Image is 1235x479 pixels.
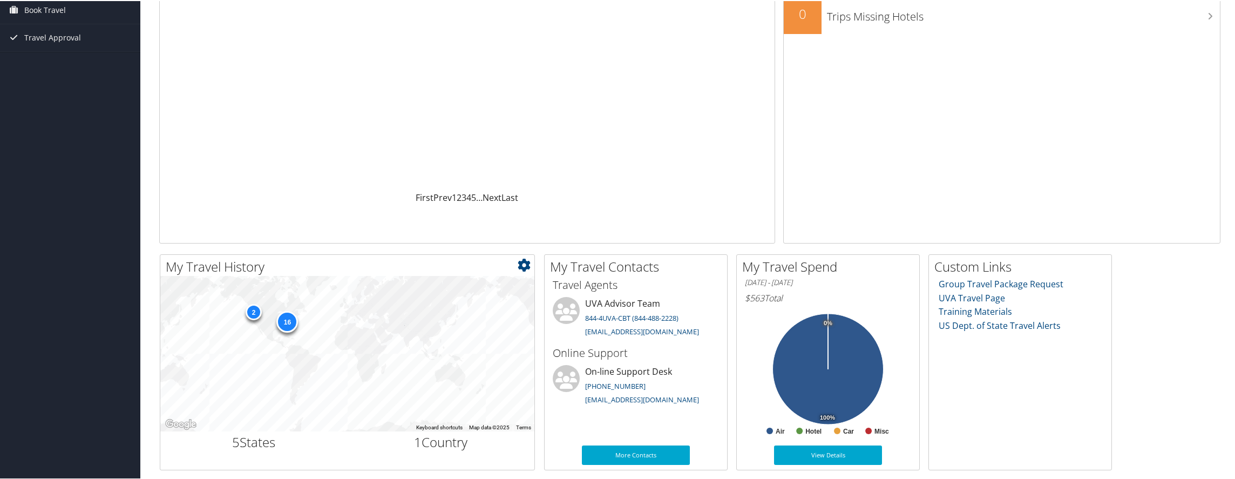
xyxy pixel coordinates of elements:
text: Hotel [805,427,822,434]
div: 2 [246,303,262,319]
tspan: 0% [824,319,832,326]
a: Prev [433,191,452,203]
h2: Country [356,432,527,450]
h6: [DATE] - [DATE] [745,276,911,287]
a: Last [501,191,518,203]
a: 5 [471,191,476,203]
span: Map data ©2025 [469,423,510,429]
a: US Dept. of State Travel Alerts [939,319,1061,330]
a: [EMAIL_ADDRESS][DOMAIN_NAME] [585,394,699,403]
h3: Online Support [553,345,719,360]
a: View Details [774,444,882,464]
a: Terms (opens in new tab) [516,423,531,429]
h3: Travel Agents [553,276,719,292]
a: Open this area in Google Maps (opens a new window) [163,416,199,430]
h2: My Travel Contacts [550,257,727,275]
span: … [476,191,483,203]
li: UVA Advisor Team [547,296,724,340]
a: [PHONE_NUMBER] [585,380,646,390]
a: 1 [452,191,457,203]
a: Training Materials [939,305,1012,316]
img: Google [163,416,199,430]
tspan: 100% [820,414,835,420]
a: First [416,191,433,203]
a: 4 [466,191,471,203]
h3: Trips Missing Hotels [827,3,1220,23]
span: 1 [414,432,422,450]
text: Air [776,427,785,434]
span: Travel Approval [24,23,81,50]
text: Car [843,427,854,434]
a: 2 [457,191,462,203]
h2: My Travel History [166,257,534,275]
a: 844-4UVA-CBT (844-488-2228) [585,312,678,322]
a: 3 [462,191,466,203]
a: Next [483,191,501,203]
h6: Total [745,291,911,303]
li: On-line Support Desk [547,364,724,408]
h2: My Travel Spend [742,257,919,275]
h2: States [168,432,340,450]
a: UVA Travel Page [939,291,1005,303]
h2: 0 [784,4,822,22]
text: Misc [874,427,889,434]
span: 5 [232,432,240,450]
button: Keyboard shortcuts [416,423,463,430]
h2: Custom Links [934,257,1111,275]
div: 16 [276,310,298,332]
a: More Contacts [582,444,690,464]
a: Group Travel Package Request [939,277,1063,289]
span: $563 [745,291,764,303]
a: [EMAIL_ADDRESS][DOMAIN_NAME] [585,326,699,335]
